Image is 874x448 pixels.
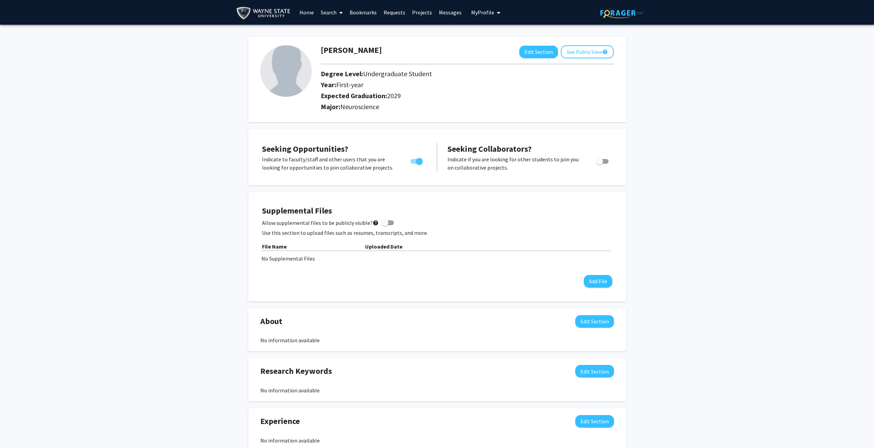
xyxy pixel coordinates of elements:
[340,102,379,111] span: Neuroscience
[317,0,346,24] a: Search
[321,45,382,55] h1: [PERSON_NAME]
[260,315,282,328] span: About
[519,46,558,58] button: Edit Section
[296,0,317,24] a: Home
[602,48,608,56] mat-icon: help
[471,9,494,16] span: My Profile
[600,8,643,18] img: ForagerOne Logo
[262,143,348,154] span: Seeking Opportunities?
[373,219,379,227] mat-icon: help
[262,155,397,172] p: Indicate to faculty/staff and other users that you are looking for opportunities to join collabor...
[387,91,401,100] span: 2029
[260,45,312,97] img: Profile Picture
[260,436,614,445] div: No information available
[260,386,614,394] div: No information available
[447,143,532,154] span: Seeking Collaborators?
[409,0,435,24] a: Projects
[262,206,612,216] h4: Supplemental Files
[575,415,614,428] button: Edit Experience
[575,315,614,328] button: Edit About
[561,45,614,58] button: See Public View
[575,365,614,378] button: Edit Research Keywords
[380,0,409,24] a: Requests
[321,103,614,111] h2: Major:
[5,417,29,443] iframe: Chat
[262,219,379,227] span: Allow supplemental files to be publicly visible?
[321,70,575,78] h2: Degree Level:
[365,243,402,250] b: Uploaded Date
[260,336,614,344] div: No information available
[435,0,465,24] a: Messages
[262,243,287,250] b: File Name
[260,365,332,377] span: Research Keywords
[260,415,300,427] span: Experience
[321,92,575,100] h2: Expected Graduation:
[346,0,380,24] a: Bookmarks
[321,81,575,89] h2: Year:
[593,155,612,165] div: Toggle
[261,254,613,263] div: No Supplemental Files
[336,80,363,89] span: First-year
[408,155,427,165] div: Toggle
[447,155,583,172] p: Indicate if you are looking for other students to join you on collaborative projects.
[262,229,612,237] p: Use this section to upload files such as resumes, transcripts, and more.
[363,69,432,78] span: Undergraduate Student
[236,5,294,21] img: Wayne State University Logo
[584,275,612,288] button: Add File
